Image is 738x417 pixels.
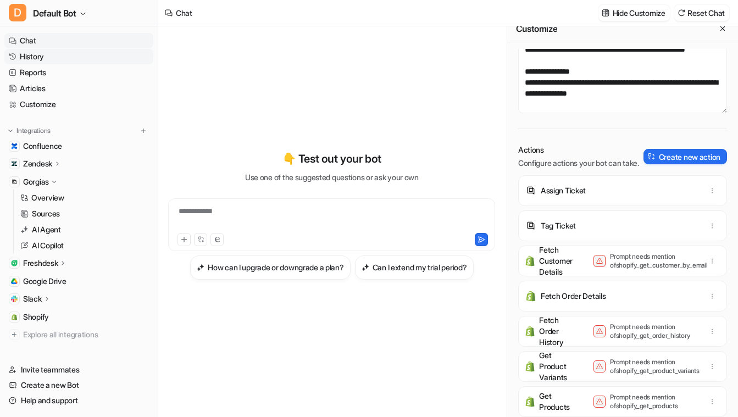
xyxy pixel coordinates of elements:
[23,141,62,152] span: Confluence
[11,260,18,266] img: Freshdesk
[11,314,18,320] img: Shopify
[4,81,153,96] a: Articles
[16,238,153,253] a: AI Copilot
[525,361,535,372] img: Get Product Variants icon
[716,22,729,35] button: Close flyout
[355,255,474,280] button: Can I extend my trial period?Can I extend my trial period?
[598,5,670,21] button: Hide Customize
[610,393,698,410] p: Prompt needs mention of shopify_get_products
[23,293,42,304] p: Slack
[541,291,606,302] p: Fetch Order Details
[23,176,49,187] p: Gorgias
[541,220,576,231] p: Tag Ticket
[539,244,573,277] p: Fetch Customer Details
[4,377,153,393] a: Create a new Bot
[525,326,535,337] img: Fetch Order History icon
[197,263,204,271] img: How can I upgrade or downgrade a plan?
[613,7,665,19] p: Hide Customize
[7,127,14,135] img: expand menu
[140,127,147,135] img: menu_add.svg
[16,126,51,135] p: Integrations
[4,327,153,342] a: Explore all integrations
[282,151,381,167] p: 👇 Test out your bot
[4,33,153,48] a: Chat
[610,323,698,340] p: Prompt needs mention of shopify_get_order_history
[525,220,536,231] img: Tag Ticket icon
[11,296,18,302] img: Slack
[190,255,350,280] button: How can I upgrade or downgrade a plan?How can I upgrade or downgrade a plan?
[4,97,153,112] a: Customize
[4,138,153,154] a: ConfluenceConfluence
[4,393,153,408] a: Help and support
[16,190,153,205] a: Overview
[362,263,369,271] img: Can I extend my trial period?
[373,262,467,273] h3: Can I extend my trial period?
[516,23,557,34] h2: Customize
[518,158,639,169] p: Configure actions your bot can take.
[678,9,685,17] img: reset
[32,208,60,219] p: Sources
[11,278,18,285] img: Google Drive
[23,312,49,323] span: Shopify
[525,396,535,407] img: Get Products icon
[4,274,153,289] a: Google DriveGoogle Drive
[525,255,535,266] img: Fetch Customer Details icon
[23,258,58,269] p: Freshdesk
[518,144,639,155] p: Actions
[32,224,61,235] p: AI Agent
[525,185,536,196] img: Assign Ticket icon
[32,240,64,251] p: AI Copilot
[4,362,153,377] a: Invite teammates
[9,4,26,21] span: D
[4,49,153,64] a: History
[4,125,54,136] button: Integrations
[11,143,18,149] img: Confluence
[4,309,153,325] a: ShopifyShopify
[539,350,567,383] p: Get Product Variants
[602,9,609,17] img: customize
[23,158,52,169] p: Zendesk
[11,179,18,185] img: Gorgias
[539,391,570,413] p: Get Products
[610,358,698,375] p: Prompt needs mention of shopify_get_product_variants
[541,185,586,196] p: Assign Ticket
[16,206,153,221] a: Sources
[674,5,729,21] button: Reset Chat
[610,252,698,270] p: Prompt needs mention of shopify_get_customer_by_email
[539,315,567,348] p: Fetch Order History
[33,5,76,21] span: Default Bot
[208,262,343,273] h3: How can I upgrade or downgrade a plan?
[16,222,153,237] a: AI Agent
[525,291,536,302] img: Fetch Order Details icon
[245,171,419,183] p: Use one of the suggested questions or ask your own
[31,192,64,203] p: Overview
[11,160,18,167] img: Zendesk
[643,149,727,164] button: Create new action
[23,276,66,287] span: Google Drive
[176,7,192,19] div: Chat
[23,326,149,343] span: Explore all integrations
[9,329,20,340] img: explore all integrations
[648,153,656,160] img: create-action-icon.svg
[4,65,153,80] a: Reports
